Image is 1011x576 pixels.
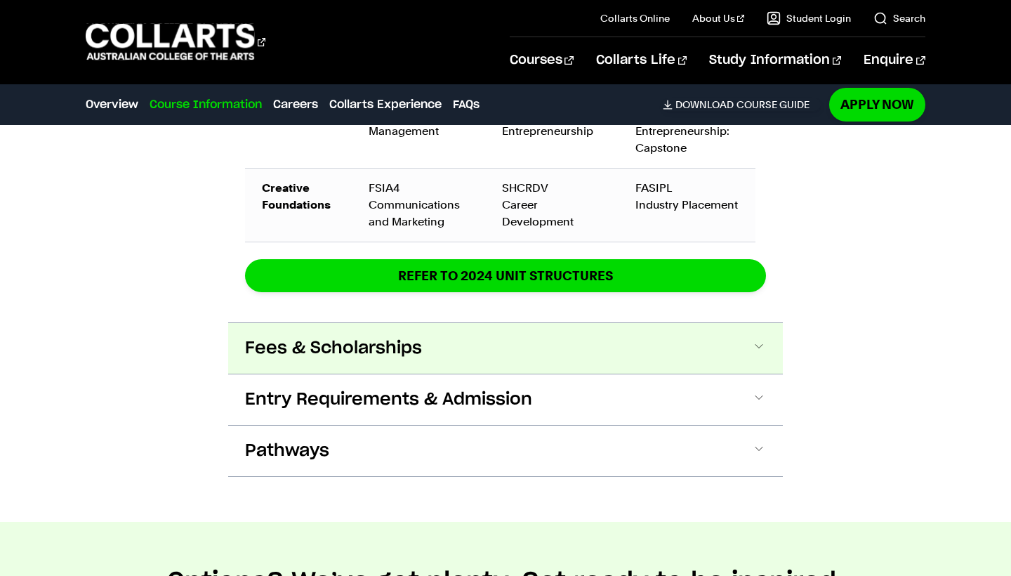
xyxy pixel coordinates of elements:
[635,180,739,214] div: FASIPL Industry Placement
[245,440,329,462] span: Pathways
[228,374,783,425] button: Entry Requirements & Admission
[245,337,422,360] span: Fees & Scholarships
[453,96,480,113] a: FAQs
[663,98,821,111] a: DownloadCourse Guide
[829,88,925,121] a: Apply Now
[352,168,485,242] td: FSIA4 Communications and Marketing
[510,37,574,84] a: Courses
[767,11,851,25] a: Student Login
[675,98,734,111] span: Download
[692,11,744,25] a: About Us
[600,11,670,25] a: Collarts Online
[485,168,619,242] td: SHCRDV Career Development
[262,181,331,211] strong: Creative Foundations
[228,323,783,374] button: Fees & Scholarships
[273,96,318,113] a: Careers
[709,37,841,84] a: Study Information
[86,96,138,113] a: Overview
[86,22,265,62] div: Go to homepage
[228,426,783,476] button: Pathways
[150,96,262,113] a: Course Information
[329,96,442,113] a: Collarts Experience
[245,388,532,411] span: Entry Requirements & Admission
[864,37,925,84] a: Enquire
[596,37,687,84] a: Collarts Life
[245,259,766,292] a: REFER TO 2024 unit structures
[873,11,925,25] a: Search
